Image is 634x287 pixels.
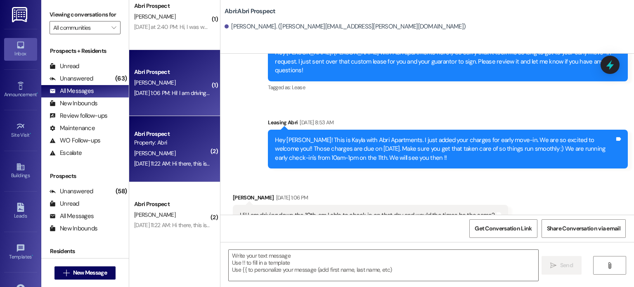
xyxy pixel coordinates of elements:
[542,256,582,275] button: Send
[233,193,508,205] div: [PERSON_NAME]
[225,7,276,16] b: Abri: Abri Prospect
[134,89,407,97] div: [DATE] 1:06 PM: Hi! I am driving down the 10th, am I able to check in on that day and would the t...
[111,24,116,31] i: 
[32,253,33,259] span: •
[275,136,615,162] div: Hey [PERSON_NAME]! This is Kayla with Abri Apartments. I just added your charges for early move-i...
[134,200,211,209] div: Abri Prospect
[240,211,495,220] div: Hi! I am driving down the 10th, am I able to check in on that day and would the times be the same?
[134,2,211,10] div: Abri Prospect
[63,270,69,276] i: 
[275,48,615,75] div: Hey [PERSON_NAME]! [PERSON_NAME] with Abri apartments here :) So sorry that it took me so long to...
[50,224,97,233] div: New Inbounds
[50,199,79,208] div: Unread
[298,118,334,127] div: [DATE] 8:53 AM
[50,62,79,71] div: Unread
[134,221,583,229] div: [DATE] 11:22 AM: Hi there, this is [PERSON_NAME], I was set to check in early [DATE] and no one i...
[114,185,129,198] div: (58)
[41,247,129,256] div: Residents
[53,21,107,34] input: All communities
[134,13,175,20] span: [PERSON_NAME]
[4,38,37,60] a: Inbox
[113,72,129,85] div: (63)
[274,193,308,202] div: [DATE] 1:06 PM
[50,149,82,157] div: Escalate
[4,200,37,223] a: Leads
[550,262,556,269] i: 
[50,74,93,83] div: Unanswered
[12,7,29,22] img: ResiDesk Logo
[268,118,628,130] div: Leasing Abri
[73,268,107,277] span: New Message
[542,219,626,238] button: Share Conversation via email
[134,79,175,86] span: [PERSON_NAME]
[4,241,37,263] a: Templates •
[41,47,129,55] div: Prospects + Residents
[50,111,107,120] div: Review follow-ups
[50,87,94,95] div: All Messages
[50,212,94,221] div: All Messages
[134,211,175,218] span: [PERSON_NAME]
[50,8,121,21] label: Viewing conversations for
[50,187,93,196] div: Unanswered
[134,68,211,76] div: Abri Prospect
[268,81,628,93] div: Tagged as:
[134,149,175,157] span: [PERSON_NAME]
[547,224,620,233] span: Share Conversation via email
[4,119,37,142] a: Site Visit •
[475,224,532,233] span: Get Conversation Link
[50,124,95,133] div: Maintenance
[41,172,129,180] div: Prospects
[54,266,116,280] button: New Message
[4,160,37,182] a: Buildings
[134,160,583,167] div: [DATE] 11:22 AM: Hi there, this is [PERSON_NAME], I was set to check in early [DATE] and no one i...
[469,219,537,238] button: Get Conversation Link
[134,23,335,31] div: [DATE] at 2:40 PM: Hi, I was wondering how to pay my rent in full instead of monthly!
[134,130,211,138] div: Abri Prospect
[225,22,466,31] div: [PERSON_NAME]. ([PERSON_NAME][EMAIL_ADDRESS][PERSON_NAME][DOMAIN_NAME])
[30,131,31,137] span: •
[134,138,211,147] div: Property: Abri
[50,99,97,108] div: New Inbounds
[560,261,573,270] span: Send
[50,136,100,145] div: WO Follow-ups
[292,84,305,91] span: Lease
[37,90,38,96] span: •
[606,262,613,269] i: 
